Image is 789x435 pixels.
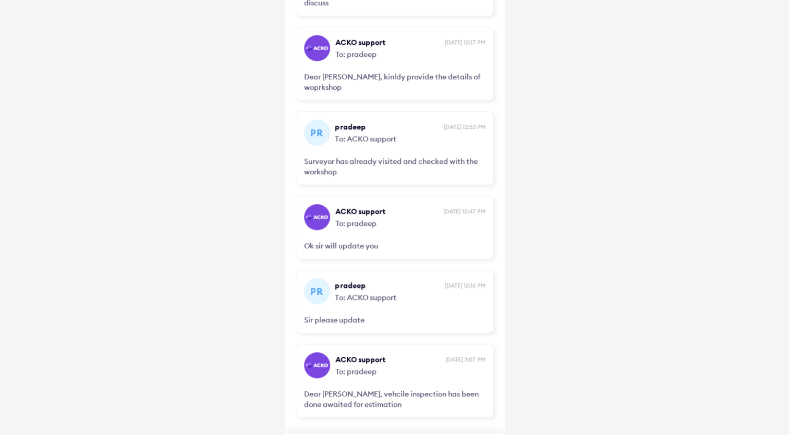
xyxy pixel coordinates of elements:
[304,240,485,251] div: Ok sir will update you
[335,37,442,47] span: ACKO support
[445,355,485,364] span: [DATE] 3:07 PM
[335,206,441,216] span: ACKO support
[445,38,485,46] span: [DATE] 12:17 PM
[335,47,485,59] span: To: pradeep
[335,122,441,132] span: pradeep
[304,71,485,92] div: Dear [PERSON_NAME], kinldy provide the details of woprkshop
[306,45,327,51] img: horizontal-gradient-white-text.png
[304,119,330,146] div: pr
[335,291,485,303] span: To: ACKO support
[304,315,485,325] div: Sir please update
[335,354,443,365] span: ACKO support
[444,123,485,131] span: [DATE] 12:53 PM
[306,362,327,368] img: horizontal-gradient-white-text.png
[443,207,485,215] span: [DATE] 12:47 PM
[335,365,485,377] span: To: pradeep
[304,156,485,177] div: Surveyor has already visited and checked with the workshop
[335,216,485,228] span: To: pradeep
[445,281,485,289] span: [DATE] 12:16 PM
[306,214,327,220] img: horizontal-gradient-white-text.png
[304,278,330,304] div: pr
[304,389,485,409] div: Dear [PERSON_NAME], vehcile inspection has been done awaited for estimation
[335,132,485,144] span: To: ACKO support
[335,280,442,291] span: pradeep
